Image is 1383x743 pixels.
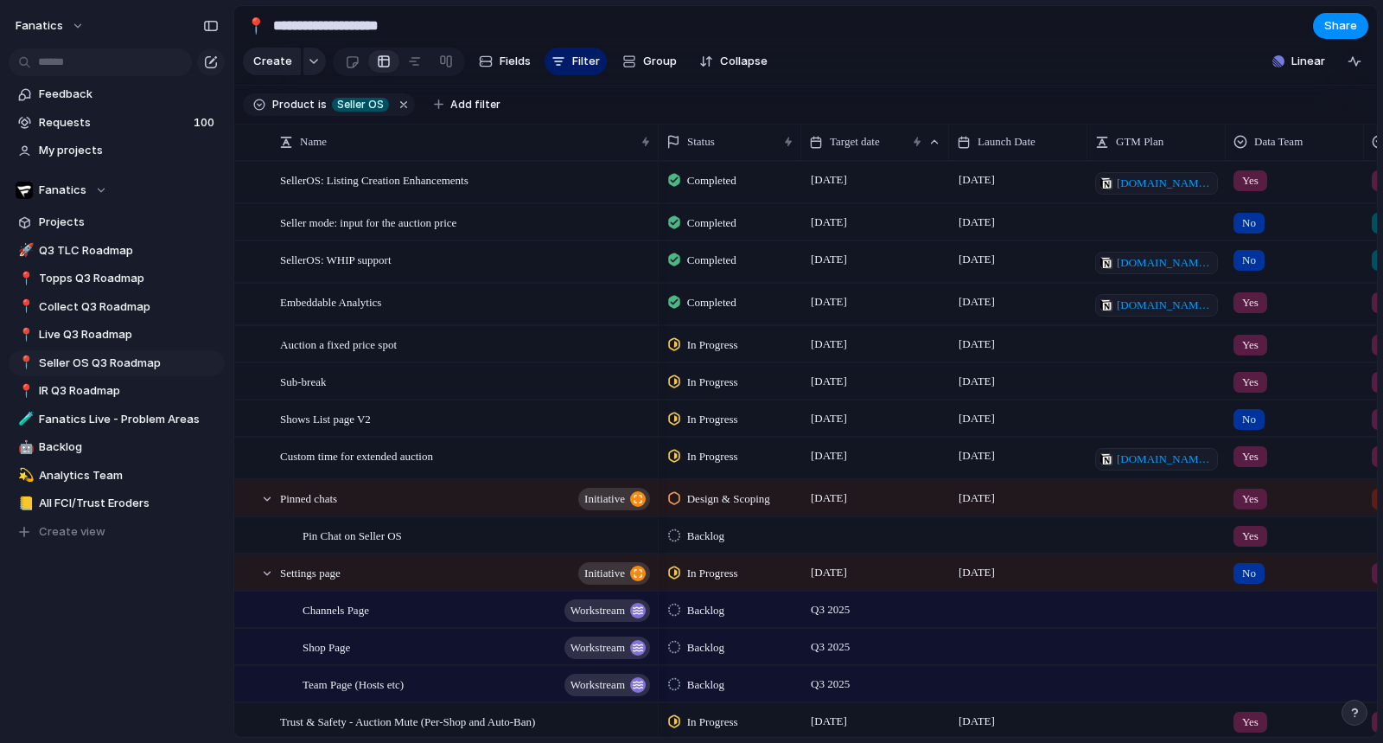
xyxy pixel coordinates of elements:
[18,409,30,429] div: 🧪
[1313,13,1368,39] button: Share
[9,434,225,460] a: 🤖Backlog
[16,495,33,512] button: 📒
[280,291,381,311] span: Embeddable Analytics
[806,334,851,355] span: [DATE]
[806,212,851,233] span: [DATE]
[954,562,999,583] span: [DATE]
[16,270,33,287] button: 📍
[570,673,625,697] span: workstream
[578,488,650,510] button: initiative
[280,170,468,189] span: SellerOS: Listing Creation Enhancements
[280,408,371,428] span: Shows List page V2
[16,326,33,343] button: 📍
[687,294,736,311] span: Completed
[1242,252,1256,269] span: No
[687,172,736,189] span: Completed
[39,270,219,287] span: Topps Q3 Roadmap
[1265,48,1332,74] button: Linear
[1324,17,1357,35] span: Share
[687,490,770,508] span: Design & Scoping
[1242,215,1256,232] span: No
[9,322,225,348] a: 📍Live Q3 Roadmap
[39,298,219,316] span: Collect Q3 Roadmap
[1242,490,1259,508] span: Yes
[16,467,33,484] button: 💫
[978,133,1036,151] span: Launch Date
[18,353,30,373] div: 📍
[954,212,999,233] span: [DATE]
[243,48,301,75] button: Create
[1242,294,1259,311] span: Yes
[687,252,736,269] span: Completed
[687,215,736,232] span: Completed
[687,565,738,582] span: In Progress
[806,488,851,509] span: [DATE]
[954,488,999,509] span: [DATE]
[9,407,225,432] a: 🧪Fanatics Live - Problem Areas
[472,48,538,75] button: Fields
[303,599,369,619] span: Channels Page
[806,408,851,429] span: [DATE]
[687,448,738,465] span: In Progress
[954,334,999,355] span: [DATE]
[9,463,225,489] a: 💫Analytics Team
[954,711,999,732] span: [DATE]
[16,298,33,316] button: 📍
[572,53,600,70] span: Filter
[1242,565,1256,582] span: No
[720,53,768,70] span: Collapse
[253,53,292,70] span: Create
[9,81,225,107] a: Feedback
[242,12,270,40] button: 📍
[687,336,738,354] span: In Progress
[9,294,225,320] a: 📍Collect Q3 Roadmap
[9,238,225,264] div: 🚀Q3 TLC Roadmap
[806,371,851,392] span: [DATE]
[280,249,392,269] span: SellerOS: WHIP support
[806,249,851,270] span: [DATE]
[18,240,30,260] div: 🚀
[1095,252,1218,274] a: [DOMAIN_NAME][URL]
[687,639,724,657] span: Backlog
[687,602,724,619] span: Backlog
[954,445,999,466] span: [DATE]
[328,95,392,114] button: Seller OS
[315,95,330,114] button: is
[954,408,999,429] span: [DATE]
[806,674,854,695] span: Q3 2025
[18,438,30,458] div: 🤖
[280,334,397,354] span: Auction a fixed price spot
[564,599,650,622] button: workstream
[584,487,625,511] span: initiative
[9,209,225,235] a: Projects
[643,53,677,70] span: Group
[18,297,30,317] div: 📍
[500,53,531,70] span: Fields
[39,411,219,428] span: Fanatics Live - Problem Areas
[18,494,30,514] div: 📒
[39,142,219,159] span: My projects
[830,133,880,151] span: Target date
[570,599,625,623] span: workstream
[16,382,33,400] button: 📍
[954,170,999,190] span: [DATE]
[280,562,341,582] span: Settings page
[1117,297,1213,314] span: [DOMAIN_NAME][URL]
[564,674,650,696] button: workstream
[9,490,225,516] div: 📒All FCI/Trust Eroders
[16,439,33,456] button: 🤖
[1254,133,1303,151] span: Data Team
[16,17,63,35] span: fanatics
[18,269,30,289] div: 📍
[1242,528,1259,545] span: Yes
[692,48,774,75] button: Collapse
[687,411,738,428] span: In Progress
[614,48,685,75] button: Group
[1117,254,1213,272] span: [DOMAIN_NAME][URL]
[806,170,851,190] span: [DATE]
[303,637,350,657] span: Shop Page
[1095,172,1218,195] a: [DOMAIN_NAME][URL]
[39,114,188,131] span: Requests
[1242,374,1259,391] span: Yes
